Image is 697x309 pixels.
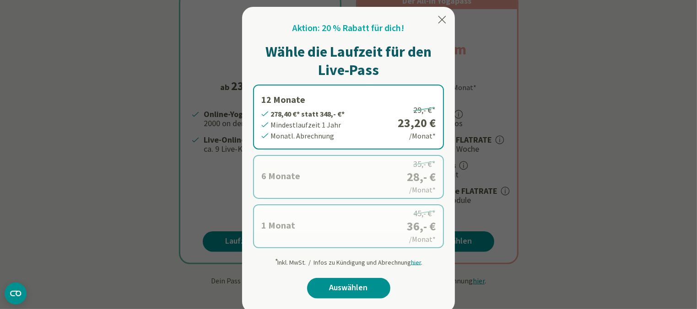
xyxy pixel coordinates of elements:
[253,43,444,79] h1: Wähle die Laufzeit für den Live-Pass
[293,21,405,35] h2: Aktion: 20 % Rabatt für dich!
[411,258,421,266] span: hier
[307,278,390,298] a: Auswählen
[5,282,27,304] button: CMP-Widget öffnen
[275,254,423,267] div: Inkl. MwSt. / Infos zu Kündigung und Abrechnung .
